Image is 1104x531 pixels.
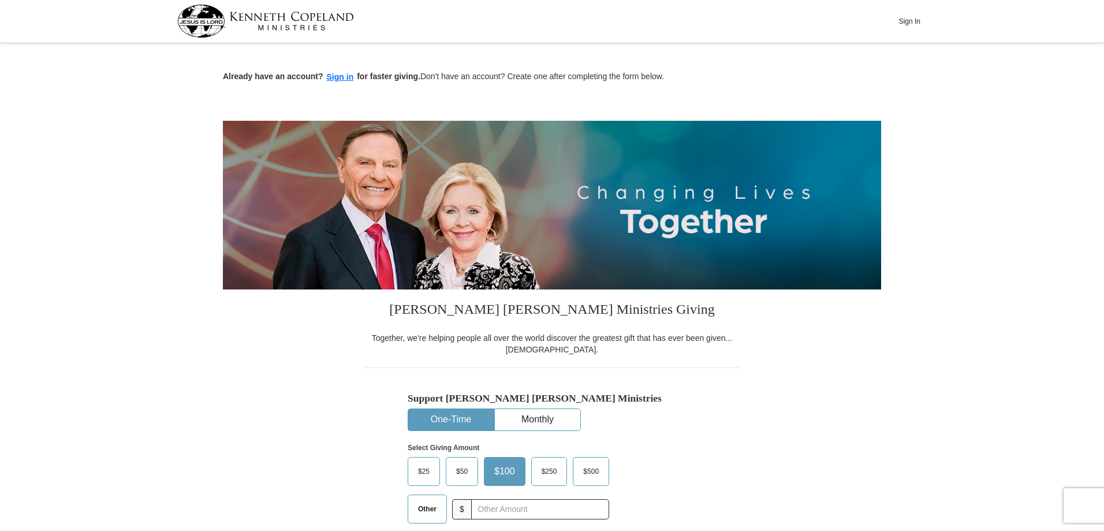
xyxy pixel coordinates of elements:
button: Sign In [892,12,927,30]
img: kcm-header-logo.svg [177,5,354,38]
strong: Select Giving Amount [408,444,479,452]
span: Other [412,500,442,518]
h5: Support [PERSON_NAME] [PERSON_NAME] Ministries [408,392,696,404]
div: Together, we're helping people all over the world discover the greatest gift that has ever been g... [364,332,740,355]
span: $50 [450,463,473,480]
span: $25 [412,463,435,480]
span: $250 [536,463,563,480]
p: Don't have an account? Create one after completing the form below. [223,70,881,84]
span: $500 [577,463,605,480]
button: Sign in [323,70,357,84]
button: Monthly [495,409,580,430]
span: $ [452,499,472,519]
span: $100 [488,463,521,480]
input: Other Amount [471,499,609,519]
button: One-Time [408,409,494,430]
h3: [PERSON_NAME] [PERSON_NAME] Ministries Giving [364,289,740,332]
strong: Already have an account? for faster giving. [223,72,420,81]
